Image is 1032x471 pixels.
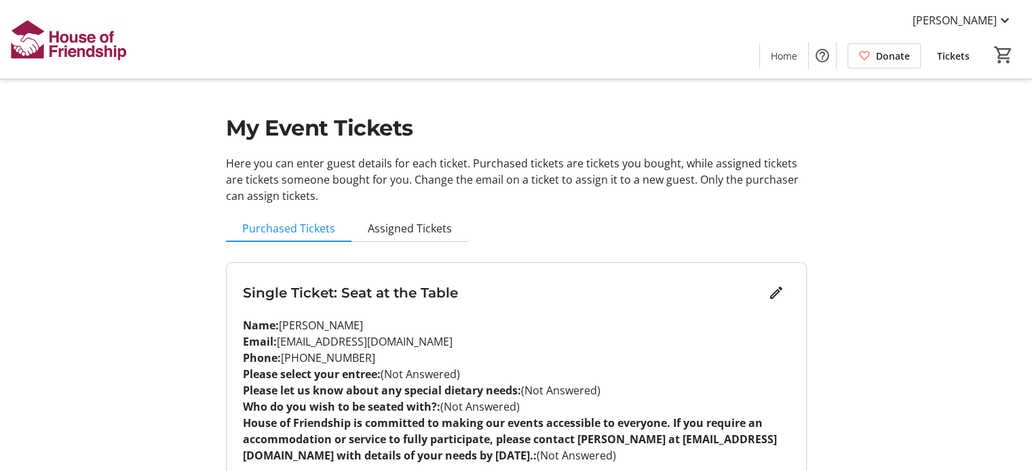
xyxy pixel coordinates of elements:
strong: Who do you wish to be seated with?: [243,399,440,414]
strong: House of Friendship is committed to making our events accessible to everyone. If you require an a... [243,415,777,463]
strong: Please select your entree: [243,367,381,382]
a: Donate [847,43,921,68]
span: Tickets [937,49,970,63]
span: Donate [876,49,910,63]
span: (Not Answered) [440,399,520,414]
span: (Not Answered) [381,367,460,382]
strong: Name: [243,318,279,333]
img: House of Friendship's Logo [8,5,129,73]
button: Edit [763,279,790,306]
a: Tickets [926,43,980,68]
span: Home [771,49,797,63]
p: Here you can enter guest details for each ticket. Purchased tickets are tickets you bought, while... [226,155,807,204]
h3: Single Ticket: Seat at the Table [243,283,763,303]
p: [PERSON_NAME] [243,317,790,333]
h1: My Event Tickets [226,112,807,144]
span: Purchased Tickets [242,223,335,234]
a: Home [760,43,808,68]
strong: Please let us know about any special dietary needs: [243,383,521,398]
p: [PHONE_NUMBER] [243,350,790,366]
strong: Phone: [243,350,281,365]
span: (Not Answered) [521,383,600,398]
p: [EMAIL_ADDRESS][DOMAIN_NAME] [243,333,790,350]
strong: Email: [243,334,277,349]
button: Cart [991,43,1016,67]
button: [PERSON_NAME] [902,9,1024,31]
span: Assigned Tickets [368,223,452,234]
button: Help [809,42,836,69]
span: [PERSON_NAME] [913,12,997,28]
span: (Not Answered) [537,448,616,463]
